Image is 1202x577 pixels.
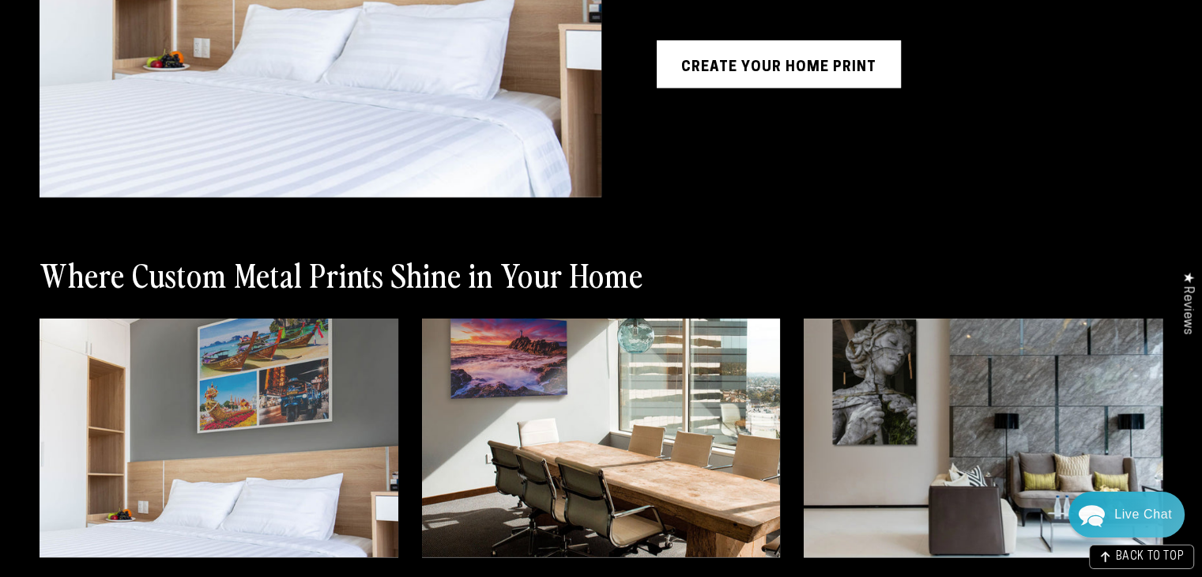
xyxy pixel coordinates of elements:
[1068,492,1185,537] div: Chat widget toggle
[657,40,901,88] a: Create Your Home Print
[1172,259,1202,347] div: Click to open Judge.me floating reviews tab
[1114,492,1172,537] div: Contact Us Directly
[1115,552,1184,563] span: BACK TO TOP
[40,254,643,295] h2: Where Custom Metal Prints Shine in Your Home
